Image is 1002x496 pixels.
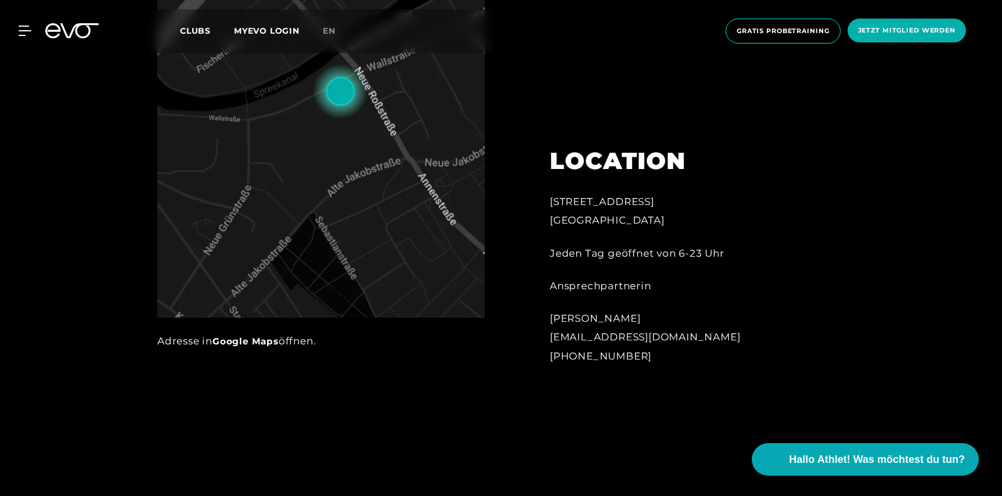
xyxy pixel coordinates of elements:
a: Jetzt Mitglied werden [844,19,969,44]
div: Jeden Tag geöffnet von 6-23 Uhr [550,244,805,263]
a: Clubs [180,25,234,36]
span: Jetzt Mitglied werden [858,26,956,35]
span: Clubs [180,26,211,36]
a: Gratis Probetraining [722,19,844,44]
a: Google Maps [212,336,279,347]
span: en [323,26,336,36]
a: MYEVO LOGIN [234,26,300,36]
div: Ansprechpartnerin [550,276,805,295]
div: Adresse in öffnen. [157,332,485,350]
span: Gratis Probetraining [737,26,830,36]
button: Hallo Athlet! Was möchtest du tun? [752,443,979,476]
div: [STREET_ADDRESS] [GEOGRAPHIC_DATA] [550,192,805,230]
span: Hallo Athlet! Was möchtest du tun? [789,452,965,468]
div: [PERSON_NAME] [EMAIL_ADDRESS][DOMAIN_NAME] [PHONE_NUMBER] [550,309,805,365]
a: en [323,24,349,38]
h2: LOCATION [550,147,805,175]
